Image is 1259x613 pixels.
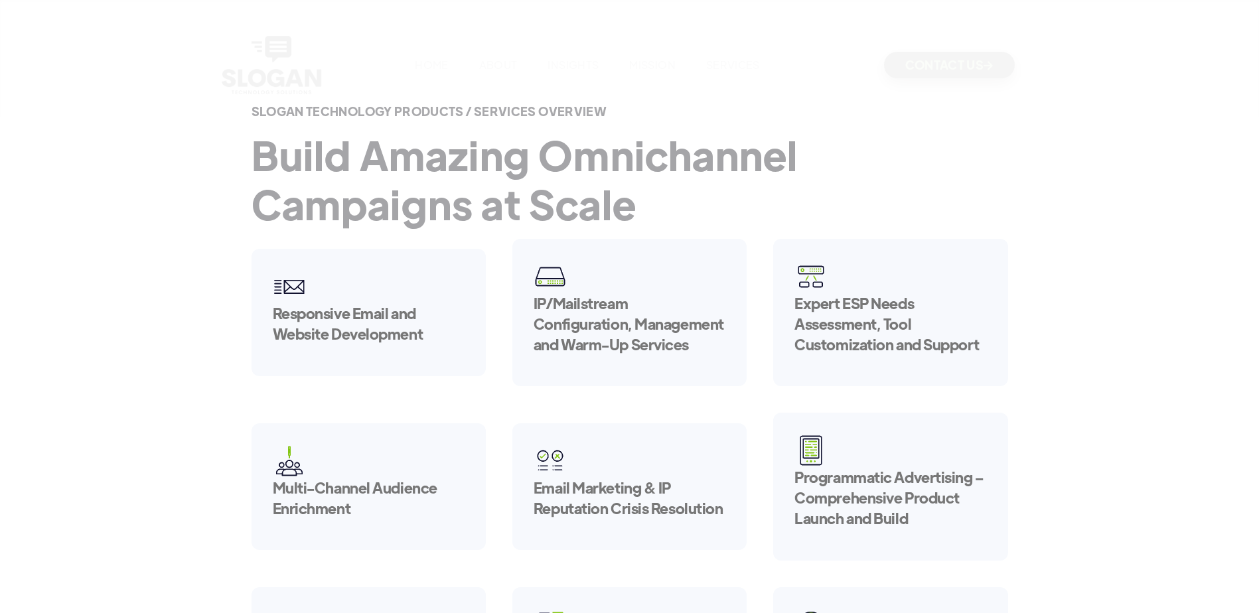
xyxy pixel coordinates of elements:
a: SERVICES [706,58,760,72]
a: HOME [415,58,448,72]
a: MISSION [629,58,676,72]
a: INSIGHTS [548,58,599,72]
h5: Multi-Channel Audience Enrichment [273,478,465,519]
h5: Responsive Email and Website Development [273,303,465,344]
h5: Expert ESP Needs Assessment, Tool Customization and Support [794,293,986,354]
span:  [984,61,993,70]
a: home [218,33,325,98]
h5: Email Marketing & IP Reputation Crisis Resolution [534,478,725,519]
h5: IP/Mailstream Configuration, Management and Warm-Up Services [534,293,725,354]
h1: Build Amazing Omnichannel Campaigns at Scale [252,130,1008,228]
h5: Programmatic Advertising – Comprehensive Product Launch and Build [794,467,986,528]
a: CONTACT US [884,52,1015,78]
a: ABOUT [479,58,518,72]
